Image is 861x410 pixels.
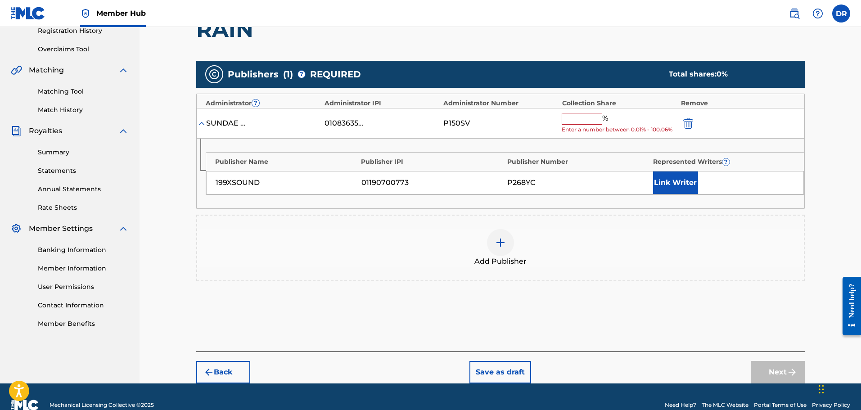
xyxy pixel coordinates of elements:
[38,203,129,212] a: Rate Sheets
[38,264,129,273] a: Member Information
[215,157,357,167] div: Publisher Name
[298,71,305,78] span: ?
[29,65,64,76] span: Matching
[11,7,45,20] img: MLC Logo
[197,119,206,128] img: expand-cell-toggle
[443,99,558,108] div: Administrator Number
[325,99,439,108] div: Administrator IPI
[816,367,861,410] iframe: Chat Widget
[11,126,22,136] img: Royalties
[38,282,129,292] a: User Permissions
[495,237,506,248] img: add
[681,99,795,108] div: Remove
[38,148,129,157] a: Summary
[812,8,823,19] img: help
[38,185,129,194] a: Annual Statements
[203,367,214,378] img: 7ee5dd4eb1f8a8e3ef2f.svg
[836,270,861,342] iframe: Resource Center
[702,401,748,409] a: The MLC Website
[809,5,827,23] div: Help
[38,45,129,54] a: Overclaims Tool
[80,8,91,19] img: Top Rightsholder
[38,301,129,310] a: Contact Information
[228,68,279,81] span: Publishers
[361,157,503,167] div: Publisher IPI
[252,99,259,107] span: ?
[118,223,129,234] img: expand
[653,171,698,194] button: Link Writer
[507,177,649,188] div: P268YC
[209,69,220,80] img: publishers
[11,65,22,76] img: Matching
[665,401,696,409] a: Need Help?
[96,8,146,18] span: Member Hub
[789,8,800,19] img: search
[216,177,357,188] div: 199XSOUND
[38,26,129,36] a: Registration History
[653,157,795,167] div: Represented Writers
[754,401,807,409] a: Portal Terms of Use
[562,99,676,108] div: Collection Share
[832,5,850,23] div: User Menu
[29,126,62,136] span: Royalties
[562,126,676,134] span: Enter a number between 0.01% - 100.06%
[38,245,129,255] a: Banking Information
[38,105,129,115] a: Match History
[812,401,850,409] a: Privacy Policy
[507,157,649,167] div: Publisher Number
[118,65,129,76] img: expand
[361,177,503,188] div: 01190700773
[118,126,129,136] img: expand
[29,223,93,234] span: Member Settings
[310,68,361,81] span: REQUIRED
[283,68,293,81] span: ( 1 )
[11,223,22,234] img: Member Settings
[722,158,730,166] span: ?
[717,70,728,78] span: 0 %
[683,118,693,129] img: 12a2ab48e56ec057fbd8.svg
[38,87,129,96] a: Matching Tool
[38,319,129,329] a: Member Benefits
[196,16,805,43] h1: RAIN
[669,69,787,80] div: Total shares:
[785,5,803,23] a: Public Search
[819,376,824,403] div: Drag
[50,401,154,409] span: Mechanical Licensing Collective © 2025
[206,99,320,108] div: Administrator
[196,361,250,383] button: Back
[38,166,129,176] a: Statements
[602,113,610,125] span: %
[469,361,531,383] button: Save as draft
[474,256,527,267] span: Add Publisher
